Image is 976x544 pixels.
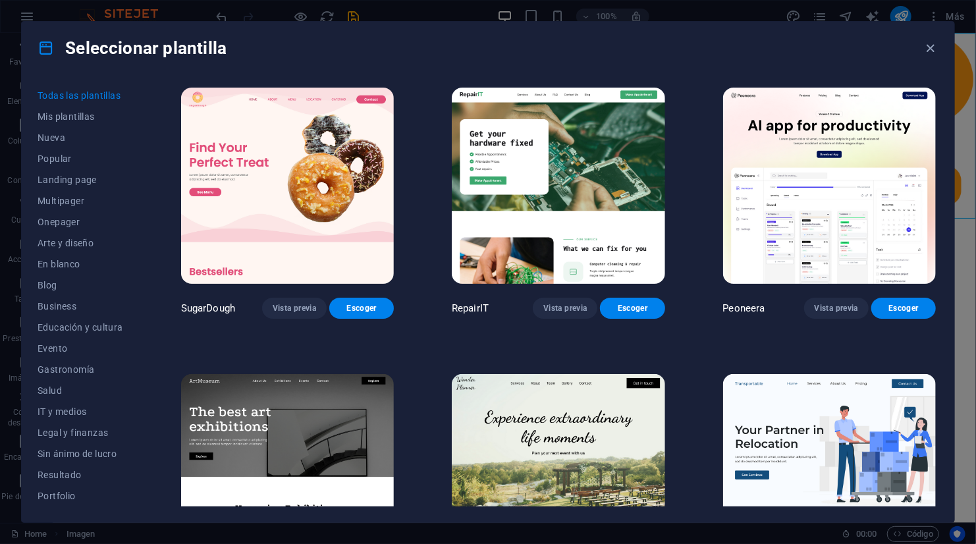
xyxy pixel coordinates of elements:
span: Portfolio [38,491,123,501]
span: Popular [38,153,123,164]
p: Peoneera [723,302,765,315]
span: Blog [38,280,123,290]
span: Escoger [340,303,383,313]
button: Salud [38,380,123,401]
button: Vista previa [533,298,597,319]
span: En blanco [38,259,123,269]
span: Vista previa [815,303,858,313]
span: Onepager [38,217,123,227]
button: Portfolio [38,485,123,506]
button: Gastronomía [38,359,123,380]
button: Vista previa [804,298,869,319]
span: Nueva [38,132,123,143]
button: Arte y diseño [38,232,123,254]
button: Vista previa [262,298,327,319]
button: Educación y cultura [38,317,123,338]
span: Todas las plantillas [38,90,123,101]
button: Legal y finanzas [38,422,123,443]
h4: Seleccionar plantilla [38,38,227,59]
span: Salud [38,385,123,396]
button: Landing page [38,169,123,190]
button: Escoger [329,298,394,319]
span: Escoger [882,303,925,313]
button: IT y medios [38,401,123,422]
span: Vista previa [543,303,587,313]
span: Vista previa [273,303,316,313]
p: RepairIT [452,302,489,315]
span: Gastronomía [38,364,123,375]
span: Escoger [610,303,654,313]
p: SugarDough [181,302,235,315]
span: Legal y finanzas [38,427,123,438]
button: Popular [38,148,123,169]
span: Mis plantillas [38,111,123,122]
button: Blog [38,275,123,296]
span: IT y medios [38,406,123,417]
span: Arte y diseño [38,238,123,248]
span: Evento [38,343,123,354]
button: Mis plantillas [38,106,123,127]
button: Business [38,296,123,317]
img: SugarDough [181,88,394,284]
span: Business [38,301,123,312]
button: Multipager [38,190,123,211]
span: Landing page [38,175,123,185]
button: Escoger [600,298,664,319]
span: Resultado [38,470,123,480]
button: Onepager [38,211,123,232]
button: Todas las plantillas [38,85,123,106]
span: Educación y cultura [38,322,123,333]
button: Nueva [38,127,123,148]
button: Resultado [38,464,123,485]
button: Sin ánimo de lucro [38,443,123,464]
img: RepairIT [452,88,664,284]
span: Sin ánimo de lucro [38,449,123,459]
button: En blanco [38,254,123,275]
button: Escoger [871,298,936,319]
span: Multipager [38,196,123,206]
img: Peoneera [723,88,936,284]
button: Evento [38,338,123,359]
